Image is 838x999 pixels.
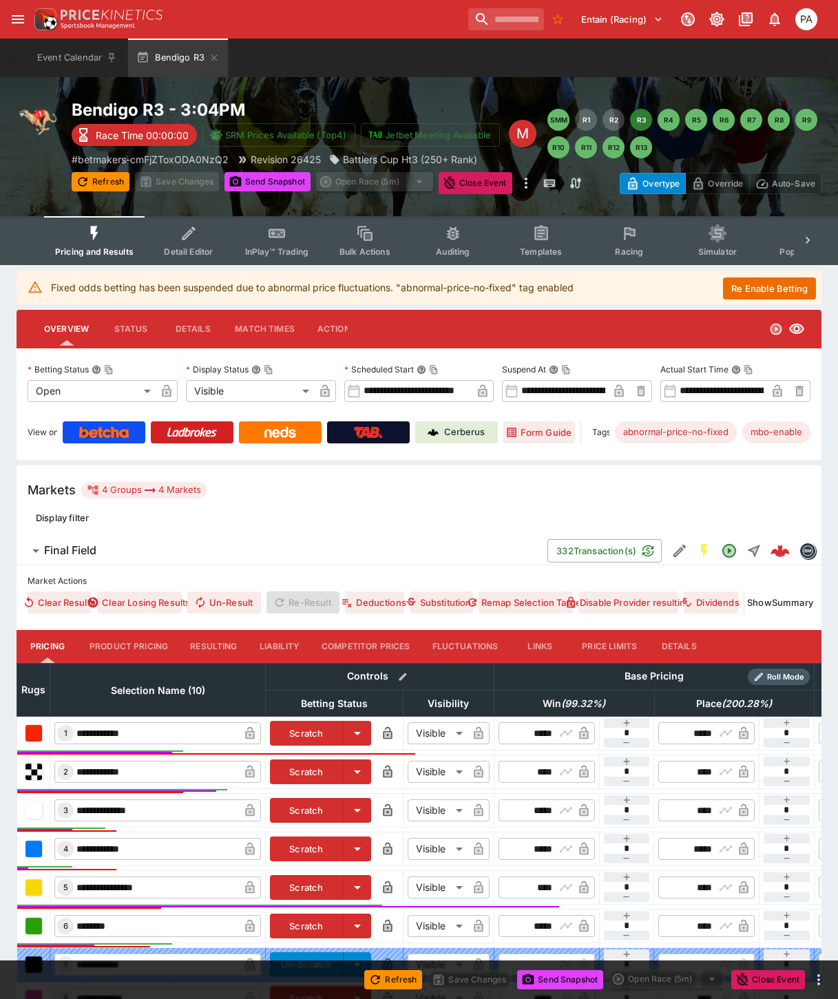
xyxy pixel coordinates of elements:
button: Scratch [270,798,344,823]
button: Close Event [439,172,512,194]
a: Cerberus [415,421,498,443]
span: Betting Status [286,695,383,712]
button: Scratch [270,875,344,900]
button: Status [100,313,162,346]
p: Scheduled Start [344,364,414,375]
div: Visible [408,876,468,898]
img: TabNZ [354,427,383,438]
button: Price Limits [571,630,648,663]
button: R11 [575,136,597,158]
button: Substitutions [410,591,473,613]
p: Battlers Cup Ht3 (250+ Rank) [343,152,477,167]
a: Form Guide [503,421,575,443]
div: 4 Groups 4 Markets [87,482,201,498]
h5: Markets [28,482,76,498]
button: Clear Results [28,591,92,613]
p: Betting Status [28,364,89,375]
button: Match Times [224,313,306,346]
button: Refresh [364,970,422,989]
div: 885d364e-efe4-4ba7-b853-d9a18a4741f5 [771,541,790,560]
button: Open [717,538,742,563]
button: 332Transaction(s) [547,539,662,562]
p: Race Time 00:00:00 [96,128,189,143]
button: R4 [658,109,680,131]
button: Scratch [270,837,344,861]
img: greyhound_racing.png [17,99,61,143]
button: Bulk edit [394,668,412,686]
em: ( 99.32 %) [561,695,605,712]
p: Overtype [642,176,680,191]
button: Suspend AtCopy To Clipboard [549,365,558,375]
div: split button [609,969,726,989]
div: Peter Addley [795,8,817,30]
button: R8 [768,109,790,131]
img: Neds [264,427,295,438]
button: more [810,971,827,988]
button: Scratch [270,721,344,746]
button: R13 [630,136,652,158]
span: Auditing [436,246,470,257]
div: Fixed odds betting has been suspended due to abnormal price fluctuations. "abnormal-price-no-fixe... [51,275,574,300]
button: Bendigo R3 [128,39,228,77]
img: logo-cerberus--red.svg [771,541,790,560]
button: SMM [547,109,569,131]
img: betmakers [800,543,815,558]
img: Cerberus [428,427,439,438]
button: R7 [740,109,762,131]
div: Visible [408,722,468,744]
button: Fluctuations [421,630,510,663]
button: Copy To Clipboard [561,365,571,375]
button: Copy To Clipboard [104,365,114,375]
button: Disable Provider resulting [578,591,678,613]
span: 6 [61,921,71,931]
button: Un-Result [187,591,261,613]
button: Auto-Save [749,173,821,194]
button: Re Enable Betting [723,277,816,299]
span: Visibility [412,695,484,712]
span: Popular Bets [779,246,831,257]
div: betmakers [799,543,816,559]
button: open drawer [6,7,30,32]
div: Visible [408,799,468,821]
button: Overtype [620,173,686,194]
button: SRM Prices Available (Top4) [202,123,355,147]
p: Copy To Clipboard [72,152,229,167]
button: Connected to PK [675,7,700,32]
a: 885d364e-efe4-4ba7-b853-d9a18a4741f5 [766,537,794,565]
p: Revision 26425 [251,152,321,167]
button: Copy To Clipboard [429,365,439,375]
button: R3 [630,109,652,131]
button: Actions [306,313,368,346]
button: more [518,172,534,194]
svg: Open [721,543,737,559]
span: Re-Result [266,591,339,613]
th: Controls [266,663,494,690]
span: 5 [61,883,71,892]
span: abnormal-price-no-fixed [615,425,737,439]
span: Roll Mode [762,671,810,683]
button: Actual Start TimeCopy To Clipboard [731,365,741,375]
span: Place(200.28%) [681,695,787,712]
div: Betting Target: cerberus [615,421,737,443]
h2: Copy To Clipboard [72,99,509,120]
img: jetbet-logo.svg [368,128,382,142]
div: Show/hide Price Roll mode configuration. [748,669,810,685]
div: split button [316,172,433,191]
button: Final Field [17,537,547,565]
button: R1 [575,109,597,131]
img: PriceKinetics [61,10,163,20]
button: No Bookmarks [547,8,569,30]
img: Betcha [79,427,129,438]
div: Visible [408,915,468,937]
span: 2 [61,767,71,777]
button: Send Snapshot [517,970,603,989]
button: Un-Scratch [270,952,344,977]
div: Visible [408,954,468,976]
button: Jetbet Meeting Available [361,123,500,147]
button: Toggle light/dark mode [704,7,729,32]
div: Betting Target: cerberus [742,421,810,443]
button: SGM Enabled [692,538,717,563]
span: mbo-enable [742,425,810,439]
p: Auto-Save [772,176,815,191]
